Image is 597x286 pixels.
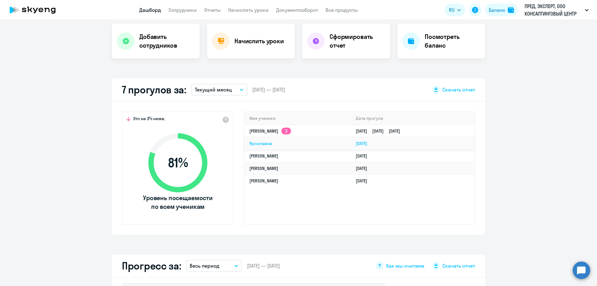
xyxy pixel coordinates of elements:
[356,141,372,146] a: [DATE]
[122,260,181,272] h2: Прогресс за:
[351,112,474,125] th: Дата прогула
[195,86,232,93] p: Текущий месяц
[142,155,214,170] span: 81 %
[244,112,351,125] th: Имя ученика
[356,128,405,134] a: [DATE][DATE][DATE]
[449,6,455,14] span: RU
[249,153,278,159] a: [PERSON_NAME]
[228,7,269,13] a: Начислить уроки
[139,32,195,50] h4: Добавить сотрудников
[133,116,165,123] span: Это на 3% ниже,
[508,7,514,13] img: balance
[425,32,480,50] h4: Посмотреть баланс
[191,84,247,96] button: Текущий месяц
[186,260,242,272] button: Весь период
[169,7,197,13] a: Сотрудники
[442,86,475,93] span: Скачать отчет
[249,141,272,146] a: Ярославна
[139,7,161,13] a: Дашборд
[445,4,465,16] button: RU
[356,166,372,171] a: [DATE]
[249,166,278,171] a: [PERSON_NAME]
[247,262,280,269] span: [DATE] — [DATE]
[190,262,220,270] p: Весь период
[234,37,284,45] h4: Начислить уроки
[249,128,291,134] a: [PERSON_NAME]3
[276,7,318,13] a: Документооборот
[356,153,372,159] a: [DATE]
[525,2,582,17] p: ПРЕД, ЭКСПЕРТ, ООО КОНСАЛТИНГОВЫЙ ЦЕНТР
[281,128,291,134] app-skyeng-badge: 3
[142,194,214,211] span: Уровень посещаемости по всем ученикам
[386,262,424,269] span: Как мы считаем
[521,2,592,17] button: ПРЕД, ЭКСПЕРТ, ООО КОНСАЛТИНГОВЫЙ ЦЕНТР
[442,262,475,269] span: Скачать отчет
[326,7,358,13] a: Все продукты
[330,32,385,50] h4: Сформировать отчет
[204,7,221,13] a: Отчеты
[485,4,518,16] button: Балансbalance
[489,6,505,14] div: Баланс
[122,83,186,96] h2: 7 прогулов за:
[356,178,372,184] a: [DATE]
[249,178,278,184] a: [PERSON_NAME]
[252,86,285,93] span: [DATE] — [DATE]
